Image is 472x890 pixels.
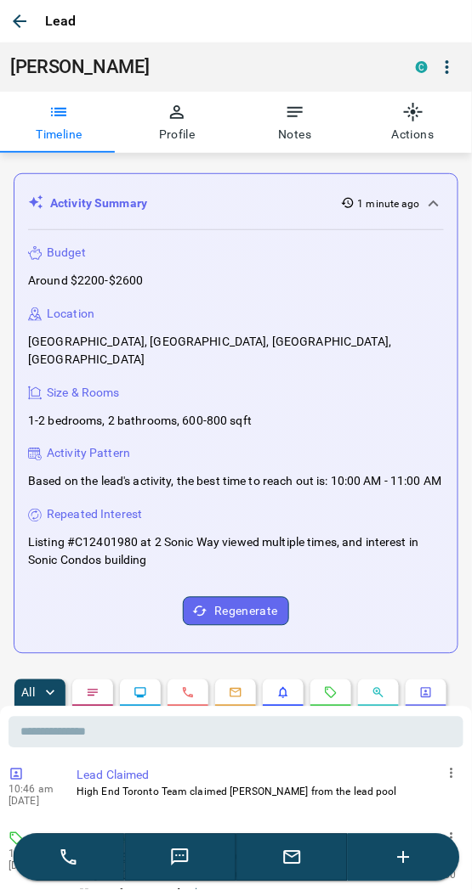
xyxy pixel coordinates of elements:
[77,767,457,785] p: Lead Claimed
[134,686,147,700] svg: Lead Browsing Activity
[77,785,457,800] p: High End Toronto Team claimed [PERSON_NAME] from the lead pool
[9,796,60,808] p: [DATE]
[354,92,472,153] button: Actions
[181,686,195,700] svg: Calls
[324,686,338,700] svg: Requests
[10,56,390,78] h1: [PERSON_NAME]
[86,686,100,700] svg: Notes
[47,445,130,463] p: Activity Pattern
[45,11,77,31] p: Lead
[28,272,143,290] p: Around $2200-$2600
[47,506,142,524] p: Repeated Interest
[9,848,60,860] p: 10:46 am
[118,92,236,153] button: Profile
[276,686,290,700] svg: Listing Alerts
[47,384,120,402] p: Size & Rooms
[28,333,444,369] p: [GEOGRAPHIC_DATA], [GEOGRAPHIC_DATA], [GEOGRAPHIC_DATA], [GEOGRAPHIC_DATA]
[47,244,86,262] p: Budget
[372,686,385,700] svg: Opportunities
[28,534,444,570] p: Listing #C12401980 at 2 Sonic Way viewed multiple times, and interest in Sonic Condos building
[183,597,289,626] button: Regenerate
[47,305,94,323] p: Location
[358,196,420,211] p: 1 minute ago
[419,686,433,700] svg: Agent Actions
[21,687,35,699] p: All
[229,686,242,700] svg: Emails
[236,92,355,153] button: Notes
[28,412,252,430] p: 1-2 bedrooms, 2 bathrooms, 600-800 sqft
[9,784,60,796] p: 10:46 am
[28,188,444,219] div: Activity Summary1 minute ago
[77,831,457,849] p: Submitted Viewing Request
[9,860,60,872] p: [DATE]
[50,194,147,212] p: Activity Summary
[416,61,428,73] div: condos.ca
[28,473,442,491] p: Based on the lead's activity, the best time to reach out is: 10:00 AM - 11:00 AM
